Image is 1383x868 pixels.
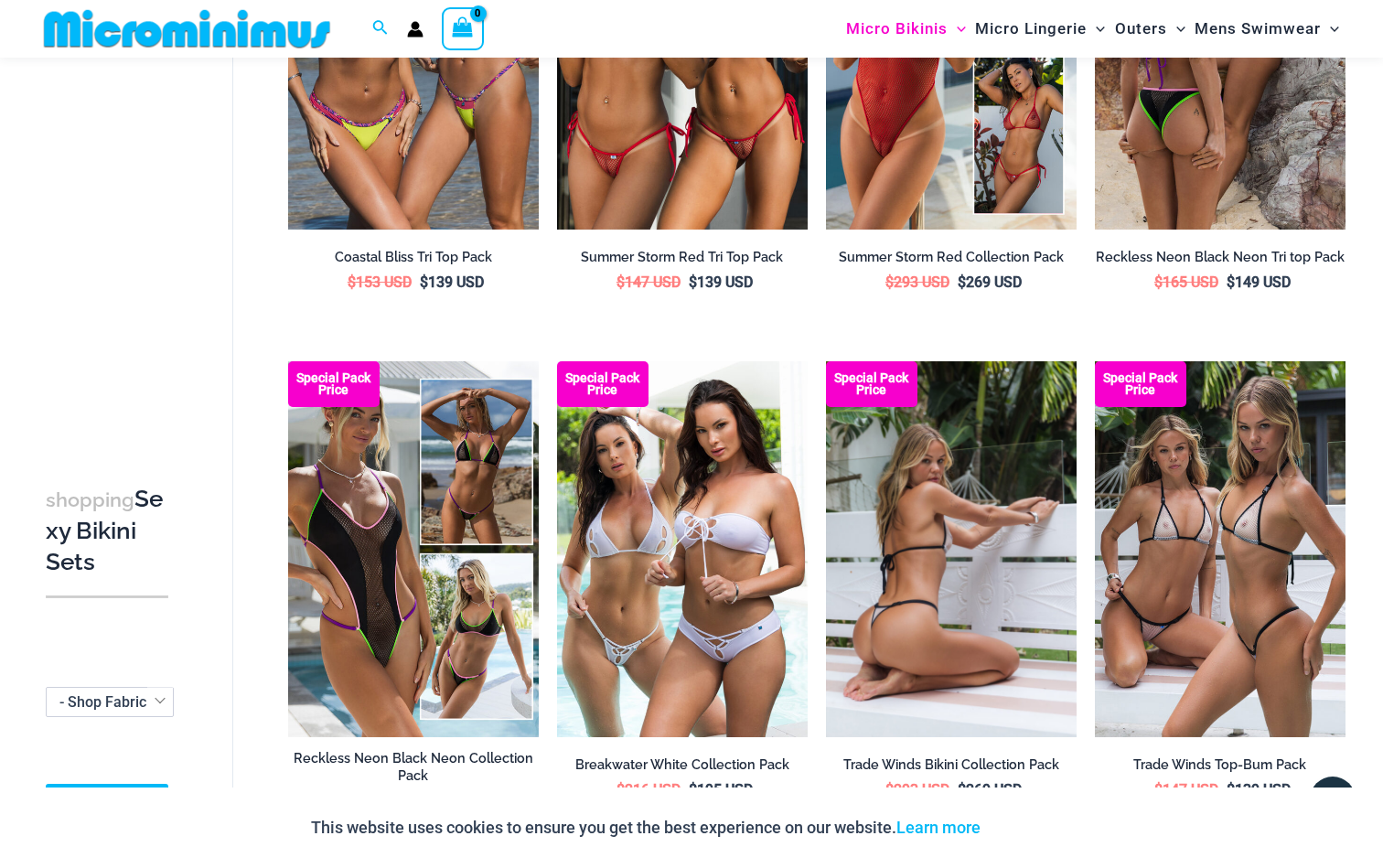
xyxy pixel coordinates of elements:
span: Outers [1115,5,1167,52]
bdi: 269 USD [958,781,1022,798]
bdi: 149 USD [1227,273,1291,291]
span: $ [1154,781,1163,798]
span: - Shop Fabric Type [46,687,174,717]
a: Reckless Neon Black Neon Tri top Pack [1095,249,1345,273]
span: - Shop Fabric Type [47,688,173,716]
a: Micro LingerieMenu ToggleMenu Toggle [970,5,1110,52]
span: $ [1154,273,1163,291]
span: $ [885,273,894,291]
span: $ [958,781,966,798]
img: MM SHOP LOGO FLAT [37,8,338,49]
a: Summer Storm Red Tri Top Pack [557,249,808,273]
a: Coastal Bliss Tri Top Pack [288,249,539,273]
a: Reckless Neon Black Neon Collection Pack [288,750,539,791]
img: Trade Winds IvoryInk 317 Top 469 Thong 11 [826,361,1077,737]
h2: Summer Storm Red Collection Pack [826,249,1077,266]
a: Collection Pack (5) Breakwater White 341 Top 4956 Shorts 08Breakwater White 341 Top 4956 Shorts 08 [557,361,808,737]
span: $ [348,273,356,291]
span: $ [1227,273,1235,291]
a: Collection Pack Top BTop B [288,361,539,737]
bdi: 139 USD [689,273,753,291]
a: View Shopping Cart, empty [442,7,484,49]
img: Top Bum Pack (1) [1095,361,1345,737]
span: Micro Bikinis [846,5,948,52]
a: Learn more [896,818,981,837]
h2: Breakwater White Collection Pack [557,756,808,774]
bdi: 139 USD [1227,781,1291,798]
bdi: 216 USD [616,781,681,798]
span: $ [1227,781,1235,798]
bdi: 293 USD [885,781,949,798]
a: Top Bum Pack (1) Trade Winds IvoryInk 317 Top 453 Micro 03Trade Winds IvoryInk 317 Top 453 Micro 03 [1095,361,1345,737]
span: $ [616,273,625,291]
a: Search icon link [372,17,389,40]
span: Menu Toggle [1321,5,1339,52]
nav: Site Navigation [839,3,1346,55]
bdi: 147 USD [616,273,681,291]
h2: Trade Winds Bikini Collection Pack [826,756,1077,774]
a: Mens SwimwearMenu ToggleMenu Toggle [1190,5,1344,52]
span: $ [420,273,428,291]
img: Collection Pack (5) [557,361,808,737]
span: Menu Toggle [948,5,966,52]
a: Breakwater White Collection Pack [557,756,808,780]
span: $ [689,273,697,291]
h2: Reckless Neon Black Neon Tri top Pack [1095,249,1345,266]
bdi: 147 USD [1154,781,1218,798]
bdi: 195 USD [689,781,753,798]
span: Micro Lingerie [975,5,1087,52]
h2: Reckless Neon Black Neon Collection Pack [288,750,539,784]
a: Collection Pack (1) Trade Winds IvoryInk 317 Top 469 Thong 11Trade Winds IvoryInk 317 Top 469 Tho... [826,361,1077,737]
span: Menu Toggle [1167,5,1185,52]
a: Trade Winds Top-Bum Pack [1095,756,1345,780]
a: Summer Storm Red Collection Pack [826,249,1077,273]
h2: Trade Winds Top-Bum Pack [1095,756,1345,774]
bdi: 269 USD [958,273,1022,291]
b: Special Pack Price [557,372,649,396]
bdi: 165 USD [1154,273,1218,291]
h2: Coastal Bliss Tri Top Pack [288,249,539,266]
a: Micro BikinisMenu ToggleMenu Toggle [842,5,970,52]
a: Account icon link [407,21,423,38]
button: Accept [994,806,1072,850]
b: Special Pack Price [288,372,380,396]
span: $ [616,781,625,798]
span: $ [689,781,697,798]
bdi: 293 USD [885,273,949,291]
bdi: 139 USD [420,273,484,291]
h3: Sexy Bikini Sets [46,484,168,577]
span: - Shop Fabric Type [59,693,182,711]
span: Mens Swimwear [1195,5,1321,52]
b: Special Pack Price [1095,372,1186,396]
span: $ [885,781,894,798]
a: Trade Winds Bikini Collection Pack [826,756,1077,780]
span: Menu Toggle [1087,5,1105,52]
p: This website uses cookies to ensure you get the best experience on our website. [311,814,981,841]
span: $ [958,273,966,291]
a: OutersMenu ToggleMenu Toggle [1110,5,1190,52]
iframe: TrustedSite Certified [46,61,210,427]
span: shopping [46,488,134,511]
bdi: 153 USD [348,273,412,291]
h2: Summer Storm Red Tri Top Pack [557,249,808,266]
img: Collection Pack [288,361,539,737]
b: Special Pack Price [826,372,917,396]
